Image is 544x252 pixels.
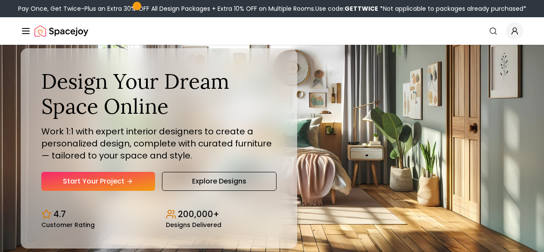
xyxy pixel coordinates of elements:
div: Pay Once, Get Twice-Plus an Extra 30% OFF All Design Packages + Extra 10% OFF on Multiple Rooms. [18,4,526,13]
small: Customer Rating [41,222,95,228]
img: Spacejoy Logo [34,22,88,40]
span: *Not applicable to packages already purchased* [378,4,526,13]
p: 200,000+ [178,208,219,220]
a: Spacejoy [34,22,88,40]
nav: Global [21,17,523,45]
div: Design stats [41,201,277,228]
span: Use code: [315,4,378,13]
p: Work 1:1 with expert interior designers to create a personalized design, complete with curated fu... [41,125,277,162]
h1: Design Your Dream Space Online [41,69,277,118]
b: GETTWICE [345,4,378,13]
small: Designs Delivered [166,222,221,228]
a: Explore Designs [162,172,277,191]
a: Start Your Project [41,172,155,191]
p: 4.7 [53,208,66,220]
